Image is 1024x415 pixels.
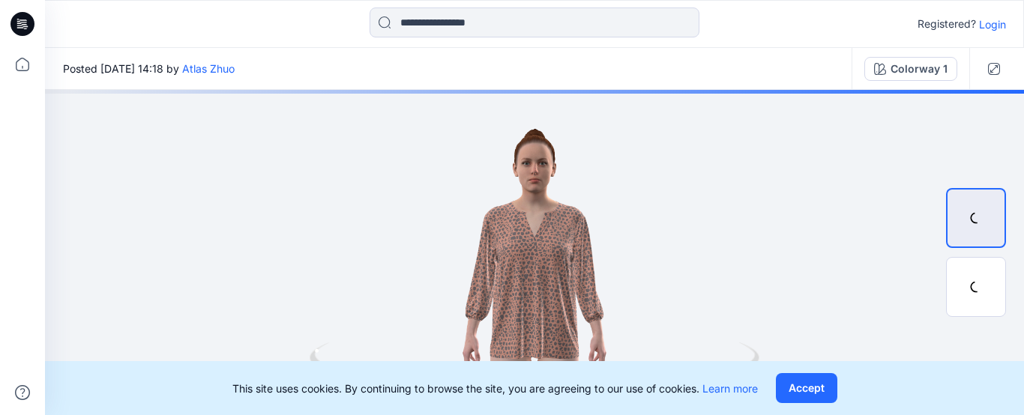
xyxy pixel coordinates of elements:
[864,57,957,81] button: Colorway 1
[63,61,235,76] span: Posted [DATE] 14:18 by
[918,15,976,33] p: Registered?
[232,381,758,396] p: This site uses cookies. By continuing to browse the site, you are agreeing to our use of cookies.
[702,382,758,395] a: Learn more
[182,62,235,75] a: Atlas Zhuo
[979,16,1006,32] p: Login
[891,61,948,77] div: Colorway 1
[776,373,837,403] button: Accept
